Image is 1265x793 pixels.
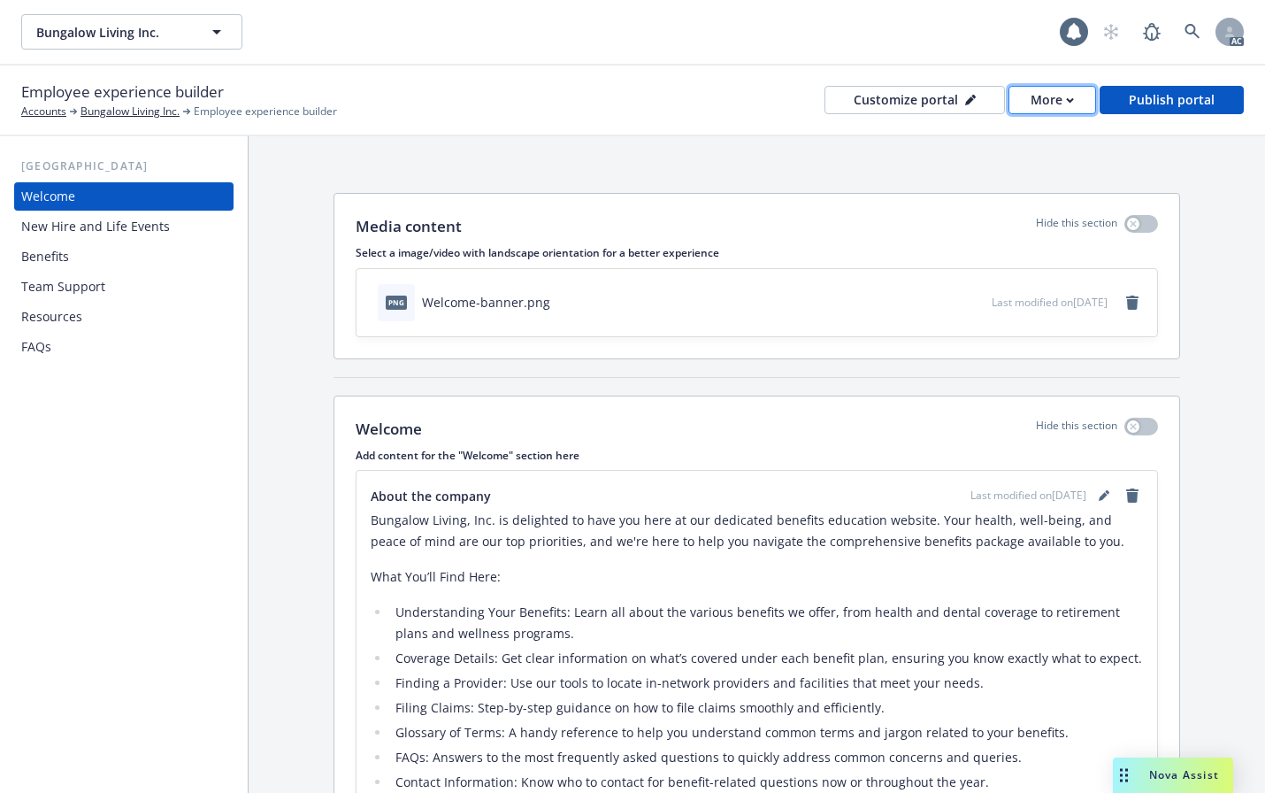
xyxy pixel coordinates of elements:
[390,673,1143,694] li: Finding a Provider: Use our tools to locate in-network providers and facilities that meet your ne...
[1036,418,1117,441] p: Hide this section
[1175,14,1210,50] a: Search
[356,418,422,441] p: Welcome
[992,295,1108,310] span: Last modified on [DATE]
[194,104,337,119] span: Employee experience builder
[1134,14,1169,50] a: Report a Bug
[1008,86,1096,114] button: More
[21,333,51,361] div: FAQs
[1036,215,1117,238] p: Hide this section
[14,243,234,271] a: Benefits
[1093,14,1129,50] a: Start snowing
[386,296,407,309] span: png
[371,566,1143,588] p: What You’ll Find Here:
[824,86,1005,114] button: Customize portal
[14,333,234,361] a: FAQs
[940,293,954,312] button: download file
[1129,87,1215,113] div: Publish portal
[390,722,1143,743] li: Glossary of Terms: A handy reference to help you understand common terms and jargon related to yo...
[21,81,224,104] span: Employee experience builder
[21,243,69,271] div: Benefits
[371,487,491,505] span: About the company
[854,87,976,113] div: Customize portal
[1122,485,1143,506] a: remove
[390,697,1143,719] li: Filing Claims: Step-by-step guidance on how to file claims smoothly and efficiently.
[356,245,1158,260] p: Select a image/video with landscape orientation for a better experience
[371,510,1143,552] p: Bungalow Living, Inc. is delighted to have you here at our dedicated benefits education website. ...
[21,212,170,241] div: New Hire and Life Events
[1149,767,1219,782] span: Nova Assist
[21,303,82,331] div: Resources
[1113,758,1135,793] div: Drag to move
[14,303,234,331] a: Resources
[21,14,242,50] button: Bungalow Living Inc.
[422,293,550,312] div: Welcome-banner.png
[356,215,462,238] p: Media content
[14,212,234,241] a: New Hire and Life Events
[969,293,985,312] button: preview file
[970,488,1086,504] span: Last modified on [DATE]
[21,104,66,119] a: Accounts
[390,747,1143,768] li: FAQs: Answers to the most frequently asked questions to quickly address common concerns and queries.
[1122,292,1143,313] a: remove
[356,448,1158,463] p: Add content for the "Welcome" section here
[1093,485,1115,506] a: editPencil
[1113,758,1233,793] button: Nova Assist
[14,158,234,175] div: [GEOGRAPHIC_DATA]
[21,273,105,301] div: Team Support
[390,602,1143,644] li: Understanding Your Benefits: Learn all about the various benefits we offer, from health and denta...
[14,182,234,211] a: Welcome
[1031,87,1074,113] div: More
[21,182,75,211] div: Welcome
[390,772,1143,793] li: Contact Information: Know who to contact for benefit-related questions now or throughout the year.
[80,104,180,119] a: Bungalow Living Inc.
[36,23,189,42] span: Bungalow Living Inc.
[14,273,234,301] a: Team Support
[1100,86,1244,114] button: Publish portal
[390,648,1143,669] li: Coverage Details: Get clear information on what’s covered under each benefit plan, ensuring you k...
